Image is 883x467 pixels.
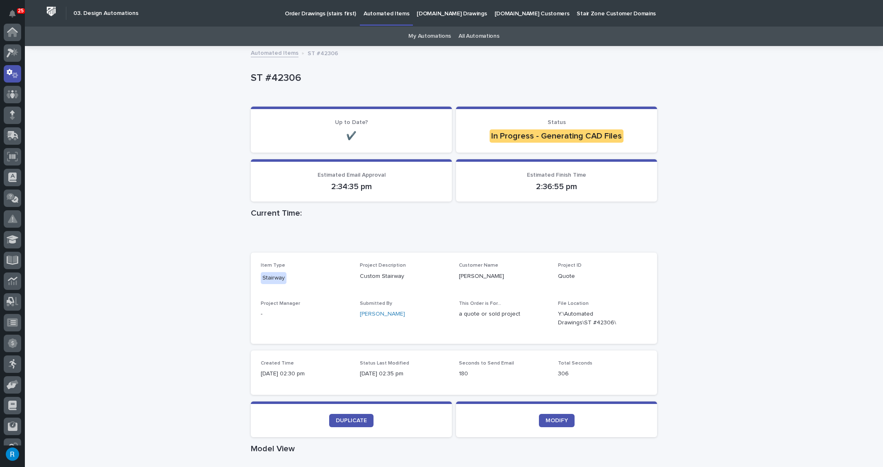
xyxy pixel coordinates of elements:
[261,370,350,378] p: [DATE] 02:30 pm
[558,361,592,366] span: Total Seconds
[261,310,350,319] p: -
[360,301,392,306] span: Submitted By
[360,263,406,268] span: Project Description
[490,129,623,143] div: In Progress - Generating CAD Files
[251,208,657,218] h1: Current Time:
[261,182,442,192] p: 2:34:35 pm
[558,310,627,327] : Y:\Automated Drawings\ST #42306\
[44,4,59,19] img: Workspace Logo
[360,272,449,281] p: Custom Stairway
[73,10,138,17] h2: 03. Design Automations
[251,72,654,84] p: ST #42306
[360,310,405,319] a: [PERSON_NAME]
[318,172,386,178] span: Estimated Email Approval
[329,414,374,427] a: DUPLICATE
[539,414,575,427] a: MODIFY
[261,301,300,306] span: Project Manager
[527,172,586,178] span: Estimated Finish Time
[408,27,451,46] a: My Automations
[558,301,589,306] span: File Location
[261,131,442,141] p: ✔️
[459,370,548,378] p: 180
[336,418,367,423] span: DUPLICATE
[459,272,548,281] p: [PERSON_NAME]
[18,8,24,14] p: 25
[360,361,409,366] span: Status Last Modified
[558,370,647,378] p: 306
[261,263,285,268] span: Item Type
[261,272,286,284] div: Stairway
[4,445,21,463] button: users-avatar
[459,361,514,366] span: Seconds to Send Email
[251,221,657,253] iframe: Current Time:
[548,119,566,125] span: Status
[251,48,298,57] a: Automated Items
[4,5,21,22] button: Notifications
[459,301,501,306] span: This Order is For...
[308,48,338,57] p: ST #42306
[466,182,647,192] p: 2:36:55 pm
[558,272,647,281] p: Quote
[10,10,21,23] div: Notifications25
[360,370,449,378] p: [DATE] 02:35 pm
[558,263,582,268] span: Project ID
[261,361,294,366] span: Created Time
[459,310,548,319] p: a quote or sold project
[251,444,657,454] h1: Model View
[458,27,499,46] a: All Automations
[459,263,498,268] span: Customer Name
[335,119,368,125] span: Up to Date?
[546,418,568,423] span: MODIFY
